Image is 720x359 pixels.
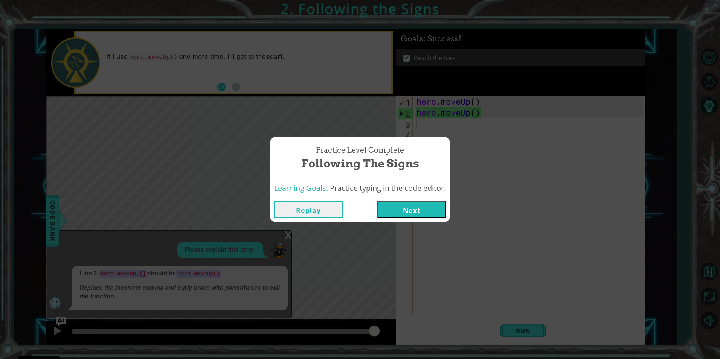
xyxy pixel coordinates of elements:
[316,145,404,156] span: Practice Level Complete
[274,201,343,218] button: Replay
[301,155,419,172] span: Following the Signs
[377,201,446,218] button: Next
[274,183,328,193] span: Learning Goals:
[330,183,446,193] span: Practice typing in the code editor.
